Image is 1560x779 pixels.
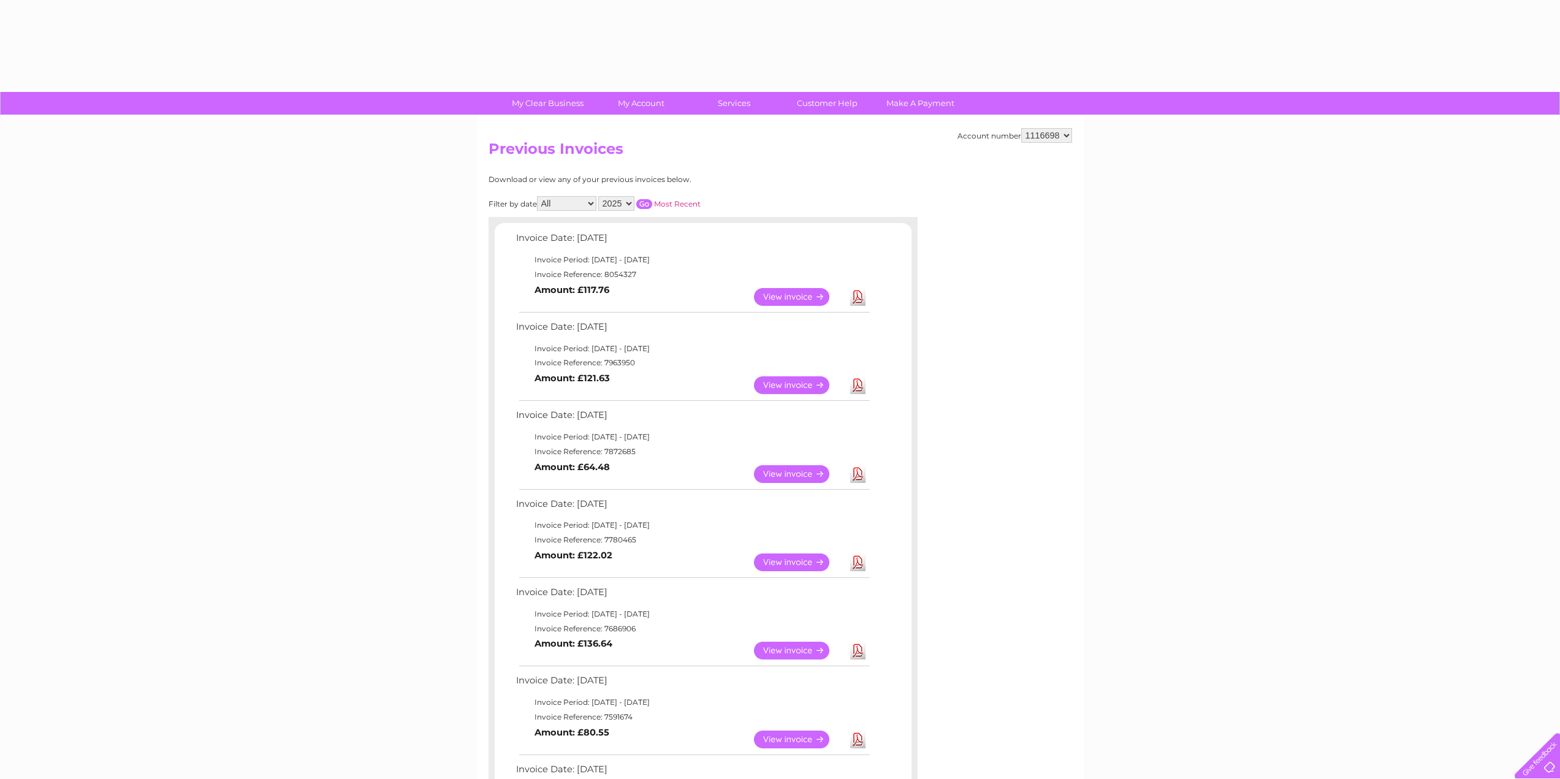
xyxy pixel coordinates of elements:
[513,253,872,267] td: Invoice Period: [DATE] - [DATE]
[497,92,598,115] a: My Clear Business
[754,288,844,306] a: View
[513,355,872,370] td: Invoice Reference: 7963950
[870,92,971,115] a: Make A Payment
[513,496,872,519] td: Invoice Date: [DATE]
[850,376,866,394] a: Download
[489,140,1072,164] h2: Previous Invoices
[513,319,872,341] td: Invoice Date: [DATE]
[777,92,878,115] a: Customer Help
[754,731,844,748] a: View
[513,444,872,459] td: Invoice Reference: 7872685
[513,267,872,282] td: Invoice Reference: 8054327
[957,128,1072,143] div: Account number
[590,92,691,115] a: My Account
[850,731,866,748] a: Download
[754,376,844,394] a: View
[535,638,612,649] b: Amount: £136.64
[489,196,810,211] div: Filter by date
[513,430,872,444] td: Invoice Period: [DATE] - [DATE]
[754,553,844,571] a: View
[683,92,785,115] a: Services
[754,465,844,483] a: View
[513,407,872,430] td: Invoice Date: [DATE]
[513,584,872,607] td: Invoice Date: [DATE]
[850,288,866,306] a: Download
[850,642,866,659] a: Download
[850,553,866,571] a: Download
[535,373,610,384] b: Amount: £121.63
[850,465,866,483] a: Download
[513,695,872,710] td: Invoice Period: [DATE] - [DATE]
[535,727,609,738] b: Amount: £80.55
[513,230,872,253] td: Invoice Date: [DATE]
[513,533,872,547] td: Invoice Reference: 7780465
[513,621,872,636] td: Invoice Reference: 7686906
[513,341,872,356] td: Invoice Period: [DATE] - [DATE]
[535,462,610,473] b: Amount: £64.48
[513,710,872,724] td: Invoice Reference: 7591674
[535,284,609,295] b: Amount: £117.76
[535,550,612,561] b: Amount: £122.02
[754,642,844,659] a: View
[513,518,872,533] td: Invoice Period: [DATE] - [DATE]
[513,607,872,621] td: Invoice Period: [DATE] - [DATE]
[654,199,701,208] a: Most Recent
[513,672,872,695] td: Invoice Date: [DATE]
[489,175,810,184] div: Download or view any of your previous invoices below.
